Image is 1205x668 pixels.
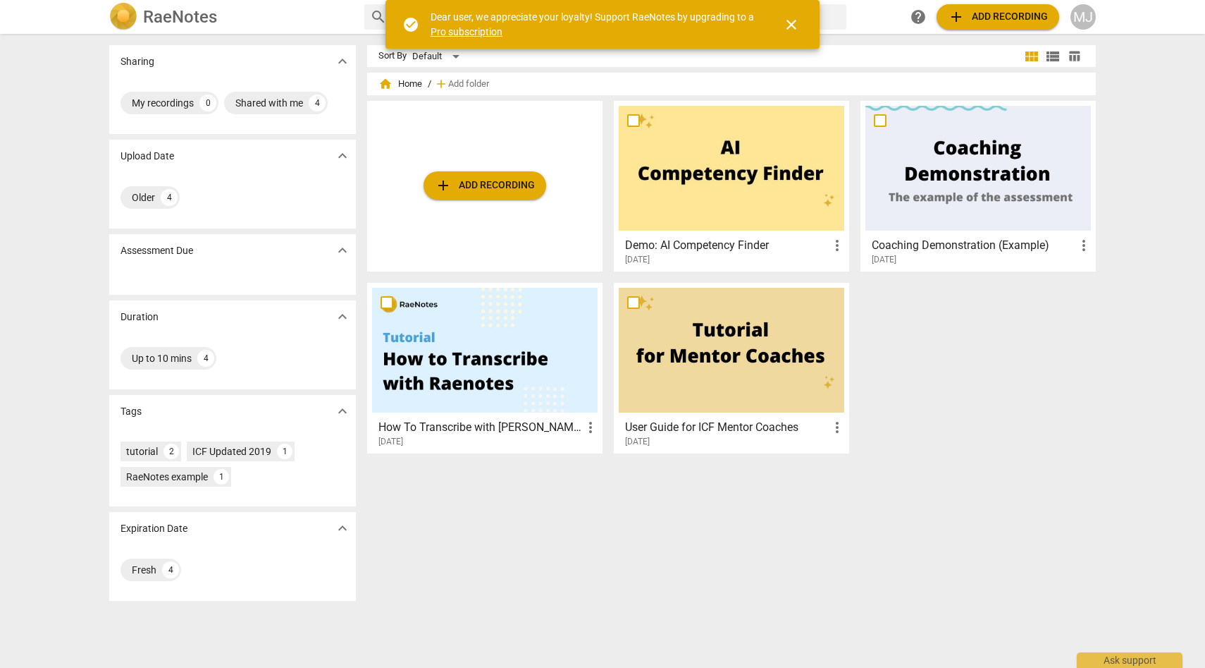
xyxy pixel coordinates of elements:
[619,288,844,447] a: User Guide for ICF Mentor Coaches[DATE]
[1023,48,1040,65] span: view_module
[199,95,216,111] div: 0
[192,444,271,459] div: ICF Updated 2019
[1063,46,1084,67] button: Table view
[214,469,229,485] div: 1
[109,3,137,31] img: Logo
[121,310,159,324] p: Duration
[121,54,154,69] p: Sharing
[161,189,178,206] div: 4
[309,95,326,111] div: 4
[372,288,598,447] a: How To Transcribe with [PERSON_NAME][DATE]
[132,351,192,365] div: Up to 10 mins
[378,77,422,91] span: Home
[126,444,158,459] div: tutorial
[582,419,599,436] span: more_vert
[872,254,896,266] span: [DATE]
[431,26,502,37] a: Pro subscription
[1044,48,1061,65] span: view_list
[872,237,1075,254] h3: Coaching Demonstration (Example)
[402,16,419,33] span: check_circle
[1077,652,1182,668] div: Ask support
[435,177,452,194] span: add
[334,308,351,325] span: expand_more
[448,79,489,90] span: Add folder
[829,237,846,254] span: more_vert
[334,520,351,537] span: expand_more
[163,444,179,459] div: 2
[332,240,353,261] button: Show more
[910,8,927,25] span: help
[378,419,582,436] h3: How To Transcribe with RaeNotes
[625,436,650,448] span: [DATE]
[132,190,155,205] div: Older
[428,79,431,90] span: /
[1042,46,1063,67] button: List view
[332,401,353,422] button: Show more
[424,171,546,200] button: Upload
[1021,46,1042,67] button: Tile view
[937,4,1059,30] button: Upload
[277,444,292,459] div: 1
[378,436,403,448] span: [DATE]
[783,16,800,33] span: close
[334,403,351,420] span: expand_more
[829,419,846,436] span: more_vert
[162,561,179,578] div: 4
[948,8,965,25] span: add
[332,145,353,166] button: Show more
[625,254,650,266] span: [DATE]
[906,4,931,30] a: Help
[1075,237,1092,254] span: more_vert
[121,149,174,164] p: Upload Date
[132,563,156,577] div: Fresh
[625,419,829,436] h3: User Guide for ICF Mentor Coaches
[619,106,844,265] a: Demo: AI Competency Finder[DATE]
[865,106,1091,265] a: Coaching Demonstration (Example)[DATE]
[625,237,829,254] h3: Demo: AI Competency Finder
[431,10,758,39] div: Dear user, we appreciate your loyalty! Support RaeNotes by upgrading to a
[1070,4,1096,30] button: MJ
[434,77,448,91] span: add
[121,404,142,419] p: Tags
[132,96,194,110] div: My recordings
[334,242,351,259] span: expand_more
[378,51,407,61] div: Sort By
[774,8,808,42] button: Close
[412,45,464,68] div: Default
[378,77,393,91] span: home
[109,3,353,31] a: LogoRaeNotes
[121,521,187,536] p: Expiration Date
[197,350,214,367] div: 4
[332,518,353,539] button: Show more
[370,8,387,25] span: search
[334,147,351,164] span: expand_more
[121,243,193,258] p: Assessment Due
[126,470,208,484] div: RaeNotes example
[235,96,303,110] div: Shared with me
[332,306,353,327] button: Show more
[948,8,1048,25] span: Add recording
[332,51,353,72] button: Show more
[143,7,217,27] h2: RaeNotes
[1068,49,1081,63] span: table_chart
[334,53,351,70] span: expand_more
[435,177,535,194] span: Add recording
